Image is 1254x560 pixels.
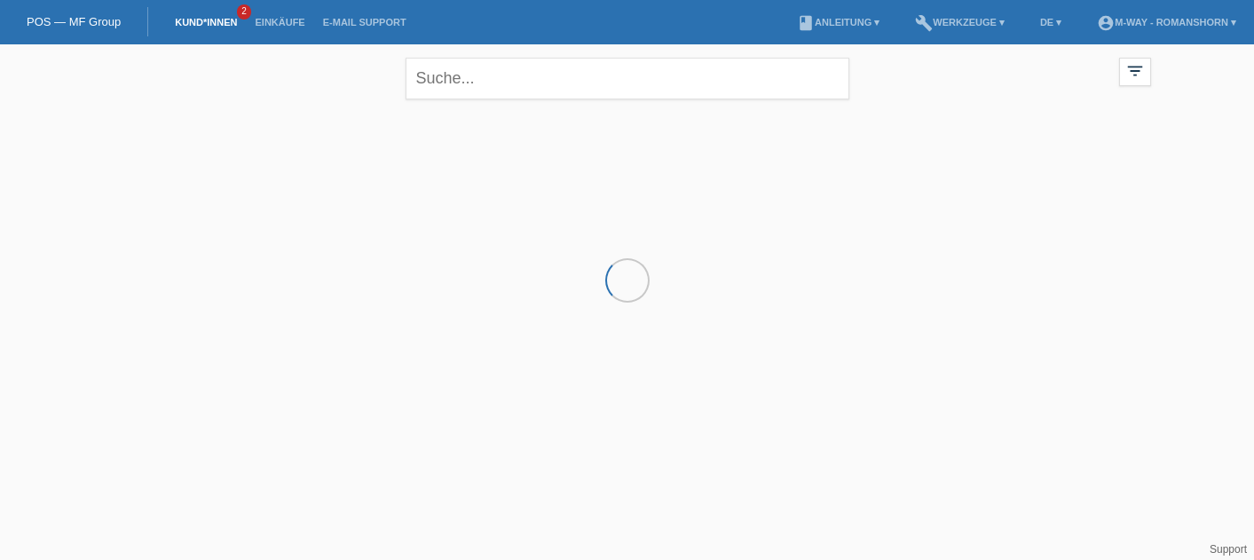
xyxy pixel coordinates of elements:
[797,14,815,32] i: book
[166,17,246,28] a: Kund*innen
[406,58,849,99] input: Suche...
[27,15,121,28] a: POS — MF Group
[1097,14,1115,32] i: account_circle
[788,17,888,28] a: bookAnleitung ▾
[1210,543,1247,556] a: Support
[915,14,933,32] i: build
[314,17,415,28] a: E-Mail Support
[1031,17,1070,28] a: DE ▾
[1088,17,1245,28] a: account_circlem-way - Romanshorn ▾
[246,17,313,28] a: Einkäufe
[906,17,1013,28] a: buildWerkzeuge ▾
[1125,61,1145,81] i: filter_list
[237,4,251,20] span: 2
